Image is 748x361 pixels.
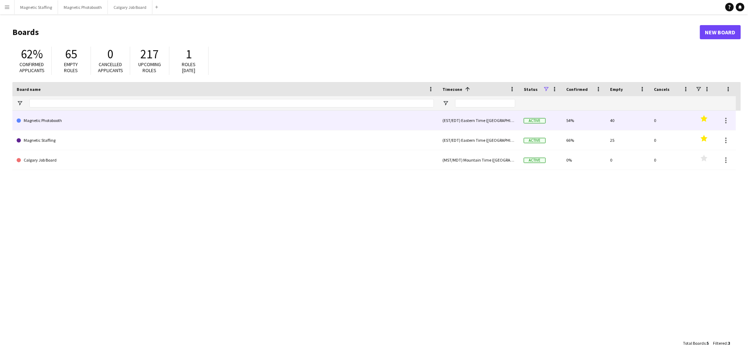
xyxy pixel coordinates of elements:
[17,111,434,130] a: Magnetic Photobooth
[17,100,23,106] button: Open Filter Menu
[438,150,520,170] div: (MST/MDT) Mountain Time ([GEOGRAPHIC_DATA] & [GEOGRAPHIC_DATA])
[186,46,192,62] span: 1
[29,99,434,107] input: Board name Filter Input
[606,150,650,170] div: 0
[562,150,606,170] div: 0%
[455,99,515,107] input: Timezone Filter Input
[17,87,41,92] span: Board name
[108,0,152,14] button: Calgary Job Board
[108,46,114,62] span: 0
[683,336,709,350] div: :
[713,336,730,350] div: :
[566,87,588,92] span: Confirmed
[58,0,108,14] button: Magnetic Photobooth
[683,340,706,346] span: Total Boards
[562,111,606,130] div: 54%
[64,61,78,74] span: Empty roles
[713,340,727,346] span: Filtered
[610,87,623,92] span: Empty
[65,46,77,62] span: 65
[524,118,546,123] span: Active
[17,130,434,150] a: Magnetic Staffing
[650,130,694,150] div: 0
[524,158,546,163] span: Active
[141,46,159,62] span: 217
[700,25,741,39] a: New Board
[654,87,669,92] span: Cancels
[524,138,546,143] span: Active
[17,150,434,170] a: Calgary Job Board
[728,340,730,346] span: 3
[524,87,538,92] span: Status
[438,111,520,130] div: (EST/EDT) Eastern Time ([GEOGRAPHIC_DATA] & [GEOGRAPHIC_DATA])
[650,111,694,130] div: 0
[442,100,449,106] button: Open Filter Menu
[707,340,709,346] span: 5
[138,61,161,74] span: Upcoming roles
[19,61,45,74] span: Confirmed applicants
[15,0,58,14] button: Magnetic Staffing
[562,130,606,150] div: 66%
[650,150,694,170] div: 0
[21,46,43,62] span: 62%
[606,130,650,150] div: 25
[182,61,196,74] span: Roles [DATE]
[12,27,700,37] h1: Boards
[98,61,123,74] span: Cancelled applicants
[438,130,520,150] div: (EST/EDT) Eastern Time ([GEOGRAPHIC_DATA] & [GEOGRAPHIC_DATA])
[442,87,462,92] span: Timezone
[606,111,650,130] div: 40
